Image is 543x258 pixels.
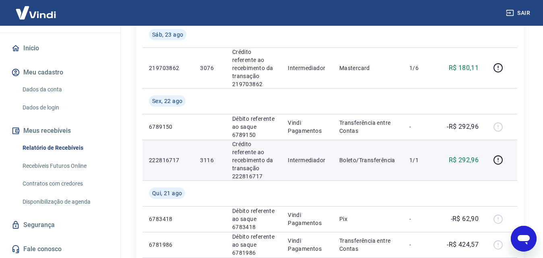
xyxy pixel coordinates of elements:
button: Meus recebíveis [10,122,111,140]
p: Débito referente ao saque 6781986 [232,233,275,257]
a: Segurança [10,216,111,234]
p: Transferência entre Contas [339,119,396,135]
p: R$ 292,96 [449,155,479,165]
a: Fale conosco [10,240,111,258]
p: 1/6 [409,64,433,72]
p: Vindi Pagamentos [288,211,326,227]
p: Intermediador [288,156,326,164]
p: Crédito referente ao recebimento da transação 219703862 [232,48,275,88]
p: - [409,123,433,131]
p: Transferência entre Contas [339,237,396,253]
a: Disponibilização de agenda [19,194,111,210]
p: 6789150 [149,123,187,131]
button: Sair [504,6,533,21]
p: Vindi Pagamentos [288,119,326,135]
p: Vindi Pagamentos [288,237,326,253]
p: 6781986 [149,241,187,249]
span: Sex, 22 ago [152,97,182,105]
p: Crédito referente ao recebimento da transação 222816717 [232,140,275,180]
p: 219703862 [149,64,187,72]
a: Dados da conta [19,81,111,98]
p: Débito referente ao saque 6783418 [232,207,275,231]
a: Início [10,39,111,57]
a: Contratos com credores [19,175,111,192]
a: Relatório de Recebíveis [19,140,111,156]
p: Pix [339,215,396,223]
p: 6783418 [149,215,187,223]
p: 1/1 [409,156,433,164]
p: Débito referente ao saque 6789150 [232,115,275,139]
p: 3076 [200,64,219,72]
button: Meu cadastro [10,64,111,81]
p: -R$ 424,57 [447,240,479,250]
p: R$ 180,11 [449,63,479,73]
iframe: Botão para abrir a janela de mensagens [511,226,537,252]
p: 3116 [200,156,219,164]
p: - [409,215,433,223]
p: -R$ 292,96 [447,122,479,132]
span: Qui, 21 ago [152,189,182,197]
p: -R$ 62,90 [451,214,479,224]
span: Sáb, 23 ago [152,31,183,39]
a: Recebíveis Futuros Online [19,158,111,174]
p: Boleto/Transferência [339,156,396,164]
p: 222816717 [149,156,187,164]
img: Vindi [10,0,62,25]
p: Mastercard [339,64,396,72]
p: - [409,241,433,249]
a: Dados de login [19,99,111,116]
p: Intermediador [288,64,326,72]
